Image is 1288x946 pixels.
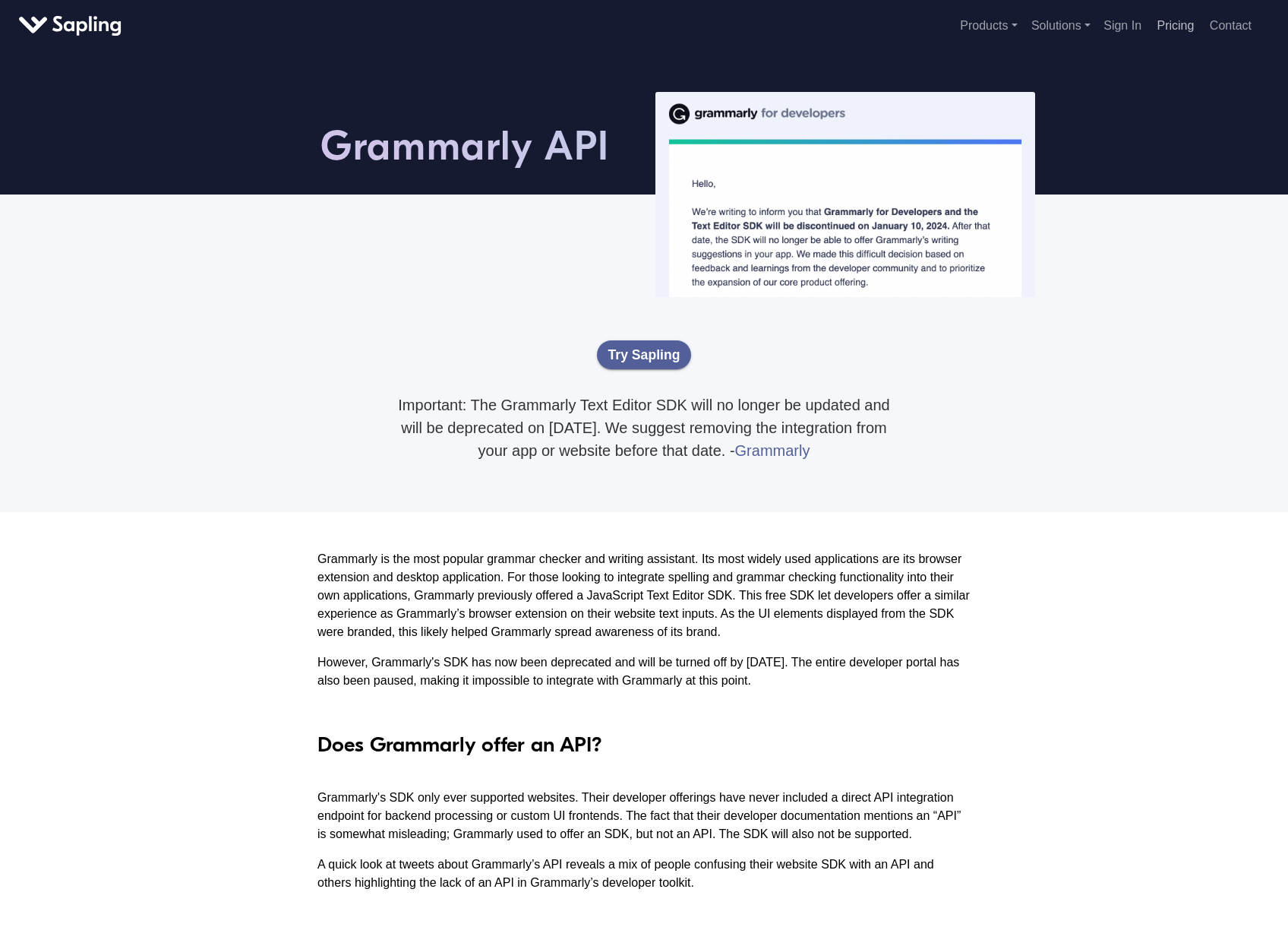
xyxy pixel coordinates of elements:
[317,856,971,892] p: A quick look at tweets about Grammarly’s API reveals a mix of people confusing their website SDK ...
[1031,19,1091,32] a: Solutions
[317,550,971,641] p: Grammarly is the most popular grammar checker and writing assistant. Its most widely used applica...
[386,394,902,462] p: Important: The Grammarly Text Editor SDK will no longer be updated and will be deprecated on [DAT...
[1151,13,1201,38] a: Pricing
[597,340,692,369] a: Try Sapling
[317,732,602,758] h3: Does Grammarly offer an API?
[320,74,610,172] h1: Grammarly API
[317,653,971,690] p: However, Grammarly's SDK has now been deprecated and will be turned off by [DATE]. The entire dev...
[317,789,971,843] p: Grammarly's SDK only ever supported websites. Their developer offerings have never included a dir...
[735,442,810,459] a: Grammarly
[1204,13,1258,38] a: Contact
[655,92,1035,298] img: Grammarly SDK Deprecation Notice
[1097,13,1148,38] a: Sign In
[960,19,1017,32] a: Products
